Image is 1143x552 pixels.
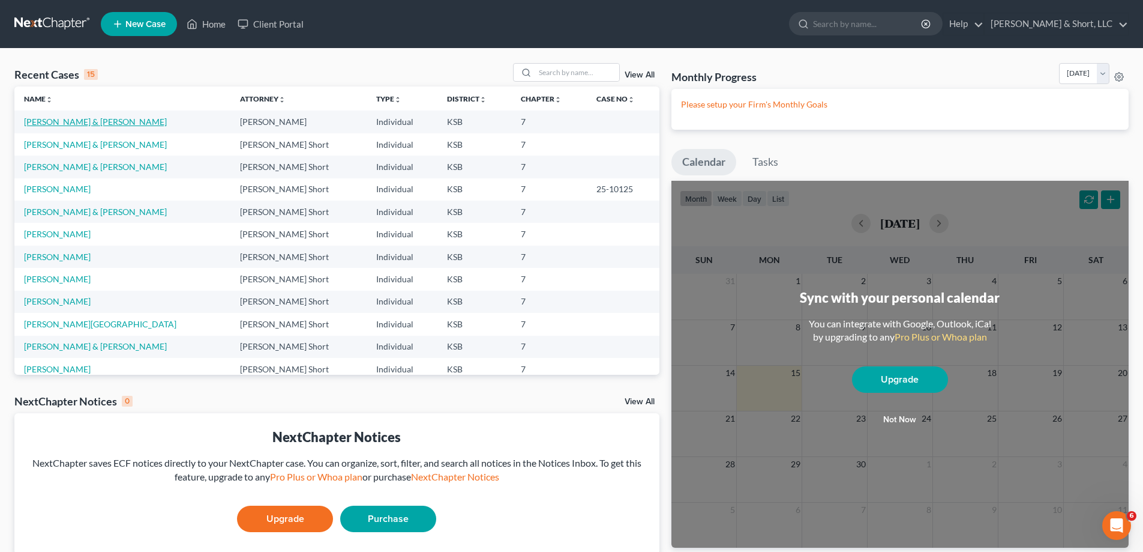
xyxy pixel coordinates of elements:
[278,96,286,103] i: unfold_more
[895,331,987,342] a: Pro Plus or Whoa plan
[437,201,511,223] td: KSB
[437,358,511,380] td: KSB
[24,229,91,239] a: [PERSON_NAME]
[437,223,511,245] td: KSB
[681,99,1119,111] p: Please setup your Firm's Monthly Goals
[511,178,587,201] td: 7
[46,96,53,103] i: unfold_more
[367,223,437,245] td: Individual
[511,358,587,380] td: 7
[237,506,333,532] a: Upgrade
[84,69,98,80] div: 15
[24,139,167,150] a: [PERSON_NAME] & [PERSON_NAME]
[511,223,587,245] td: 7
[535,64,619,81] input: Search by name...
[521,94,562,103] a: Chapterunfold_more
[230,133,367,156] td: [PERSON_NAME] Short
[511,111,587,133] td: 7
[437,268,511,290] td: KSB
[943,13,983,35] a: Help
[24,364,91,374] a: [PERSON_NAME]
[240,94,286,103] a: Attorneyunfold_more
[367,336,437,358] td: Individual
[447,94,487,103] a: Districtunfold_more
[625,71,655,79] a: View All
[511,201,587,223] td: 7
[367,201,437,223] td: Individual
[24,428,650,446] div: NextChapter Notices
[852,366,948,393] a: Upgrade
[625,398,655,406] a: View All
[24,319,176,329] a: [PERSON_NAME][GEOGRAPHIC_DATA]
[24,456,650,484] div: NextChapter saves ECF notices directly to your NextChapter case. You can organize, sort, filter, ...
[554,96,562,103] i: unfold_more
[340,506,436,532] a: Purchase
[230,291,367,313] td: [PERSON_NAME] Short
[511,246,587,268] td: 7
[230,223,367,245] td: [PERSON_NAME] Short
[230,313,367,335] td: [PERSON_NAME] Short
[24,162,167,172] a: [PERSON_NAME] & [PERSON_NAME]
[230,201,367,223] td: [PERSON_NAME] Short
[230,268,367,290] td: [PERSON_NAME] Short
[230,178,367,201] td: [PERSON_NAME] Short
[852,408,948,432] button: Not now
[367,358,437,380] td: Individual
[367,133,437,156] td: Individual
[230,336,367,358] td: [PERSON_NAME] Short
[437,178,511,201] td: KSB
[367,313,437,335] td: Individual
[24,117,167,127] a: [PERSON_NAME] & [PERSON_NAME]
[230,246,367,268] td: [PERSON_NAME] Short
[24,274,91,284] a: [PERSON_NAME]
[230,358,367,380] td: [PERSON_NAME] Short
[479,96,487,103] i: unfold_more
[985,13,1128,35] a: [PERSON_NAME] & Short, LLC
[511,313,587,335] td: 7
[813,13,923,35] input: Search by name...
[24,296,91,306] a: [PERSON_NAME]
[367,156,437,178] td: Individual
[1102,511,1131,540] iframe: Intercom live chat
[804,317,996,345] div: You can integrate with Google, Outlook, iCal by upgrading to any
[24,94,53,103] a: Nameunfold_more
[437,111,511,133] td: KSB
[511,336,587,358] td: 7
[367,291,437,313] td: Individual
[230,156,367,178] td: [PERSON_NAME] Short
[511,133,587,156] td: 7
[367,178,437,201] td: Individual
[800,288,1000,307] div: Sync with your personal calendar
[671,70,757,84] h3: Monthly Progress
[587,178,659,201] td: 25-10125
[437,291,511,313] td: KSB
[394,96,401,103] i: unfold_more
[1127,511,1136,521] span: 6
[122,396,133,407] div: 0
[511,268,587,290] td: 7
[671,149,736,175] a: Calendar
[511,156,587,178] td: 7
[437,156,511,178] td: KSB
[376,94,401,103] a: Typeunfold_more
[367,246,437,268] td: Individual
[367,111,437,133] td: Individual
[181,13,232,35] a: Home
[14,67,98,82] div: Recent Cases
[742,149,789,175] a: Tasks
[628,96,635,103] i: unfold_more
[437,133,511,156] td: KSB
[596,94,635,103] a: Case Nounfold_more
[24,184,91,194] a: [PERSON_NAME]
[411,471,499,482] a: NextChapter Notices
[14,394,133,408] div: NextChapter Notices
[232,13,310,35] a: Client Portal
[270,471,362,482] a: Pro Plus or Whoa plan
[24,207,167,217] a: [PERSON_NAME] & [PERSON_NAME]
[24,341,167,351] a: [PERSON_NAME] & [PERSON_NAME]
[24,252,91,262] a: [PERSON_NAME]
[437,336,511,358] td: KSB
[437,246,511,268] td: KSB
[511,291,587,313] td: 7
[125,20,166,29] span: New Case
